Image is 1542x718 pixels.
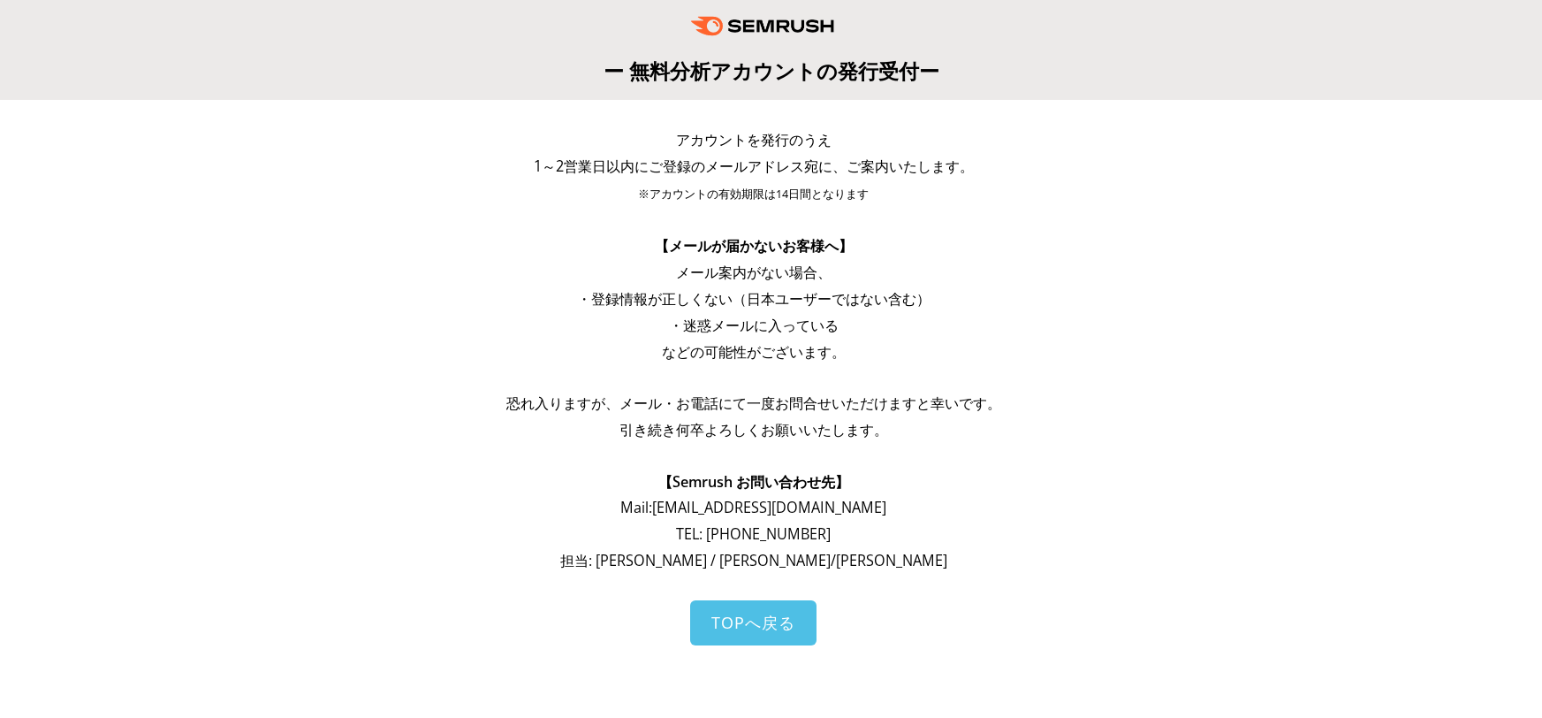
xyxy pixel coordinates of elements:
span: ー 無料分析アカウントの発行受付ー [604,57,939,85]
span: ・登録情報が正しくない（日本ユーザーではない含む） [577,289,931,309]
span: などの可能性がございます。 [662,342,846,362]
span: 引き続き何卒よろしくお願いいたします。 [619,420,888,439]
span: ※アカウントの有効期限は14日間となります [638,187,869,202]
span: メール案内がない場合、 [676,263,832,282]
span: ・迷惑メールに入っている [669,316,839,335]
span: 1～2営業日以内にご登録のメールアドレス宛に、ご案内いたします。 [534,157,974,176]
span: 恐れ入りますが、メール・お電話にて一度お問合せいただけますと幸いです。 [506,393,1001,413]
span: TOPへ戻る [711,612,795,633]
span: TEL: [PHONE_NUMBER] [676,524,831,544]
span: Mail: [EMAIL_ADDRESS][DOMAIN_NAME] [620,498,886,517]
a: TOPへ戻る [690,600,817,645]
span: 【Semrush お問い合わせ先】 [658,472,849,492]
span: 【メールが届かないお客様へ】 [655,236,853,256]
span: アカウントを発行のうえ [676,130,832,149]
span: 担当: [PERSON_NAME] / [PERSON_NAME]/[PERSON_NAME] [560,551,947,570]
